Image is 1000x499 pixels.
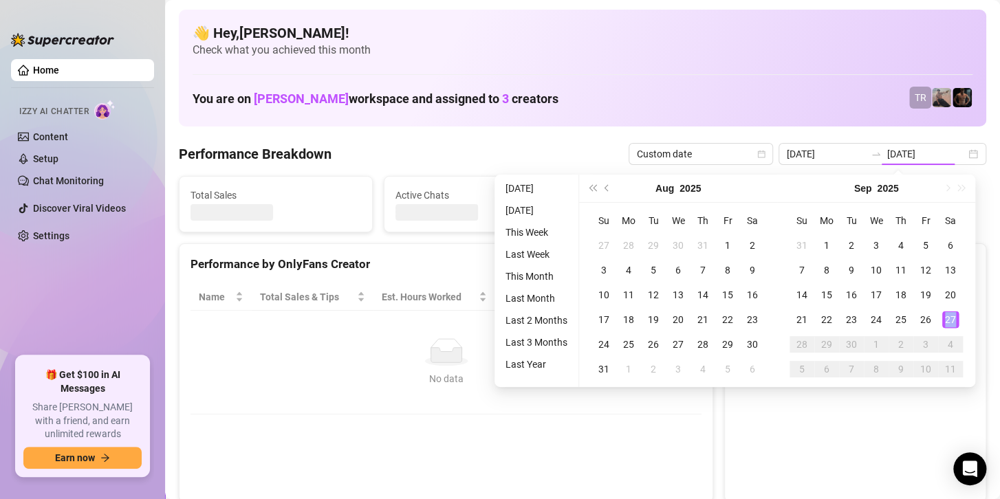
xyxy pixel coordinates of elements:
[33,65,59,76] a: Home
[502,91,509,106] span: 3
[193,91,558,107] h1: You are on workspace and assigned to creators
[787,146,865,162] input: Start date
[252,284,373,311] th: Total Sales & Tips
[887,146,966,162] input: End date
[953,452,986,485] div: Open Intercom Messenger
[19,105,89,118] span: Izzy AI Chatter
[871,148,882,159] span: swap-right
[199,289,232,304] span: Name
[33,131,68,142] a: Content
[193,43,972,58] span: Check what you achieved this month
[33,175,104,186] a: Chat Monitoring
[23,401,142,441] span: Share [PERSON_NAME] with a friend, and earn unlimited rewards
[23,368,142,395] span: 🎁 Get $100 in AI Messages
[179,144,331,164] h4: Performance Breakdown
[932,88,951,107] img: LC
[11,33,114,47] img: logo-BBDzfeDw.svg
[55,452,95,463] span: Earn now
[33,203,126,214] a: Discover Viral Videos
[915,90,926,105] span: TR
[23,447,142,469] button: Earn nowarrow-right
[254,91,349,106] span: [PERSON_NAME]
[204,371,688,386] div: No data
[382,289,477,304] div: Est. Hours Worked
[953,88,972,107] img: Trent
[736,255,975,274] div: Sales by OnlyFans Creator
[191,255,702,274] div: Performance by OnlyFans Creator
[637,144,765,164] span: Custom date
[33,230,69,241] a: Settings
[871,148,882,159] span: to
[94,100,116,120] img: AI Chatter
[395,188,566,203] span: Active Chats
[600,188,770,203] span: Messages Sent
[503,289,569,304] span: Sales / Hour
[100,453,110,463] span: arrow-right
[193,23,972,43] h4: 👋 Hey, [PERSON_NAME] !
[757,150,765,158] span: calendar
[495,284,588,311] th: Sales / Hour
[260,289,354,304] span: Total Sales & Tips
[596,289,682,304] span: Chat Conversion
[588,284,702,311] th: Chat Conversion
[191,284,252,311] th: Name
[191,188,361,203] span: Total Sales
[33,153,58,164] a: Setup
